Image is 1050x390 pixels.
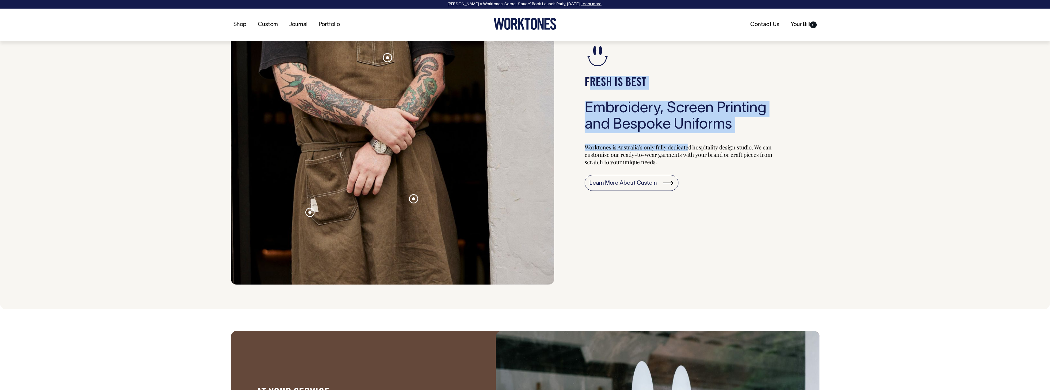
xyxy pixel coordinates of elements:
[585,101,789,133] h3: Embroidery, Screen Printing and Bespoke Uniforms
[316,20,342,30] a: Portfolio
[810,21,817,28] span: 0
[585,175,678,191] a: Learn More About Custom
[255,20,280,30] a: Custom
[585,144,789,166] p: Worktones is Australia’s only fully dedicated hospitality design studio. We can customise our rea...
[748,20,782,30] a: Contact Us
[788,20,819,30] a: Your Bill0
[287,20,310,30] a: Journal
[6,2,1044,6] div: [PERSON_NAME] × Worktones ‘Secret Sauce’ Book Launch Party, [DATE]. .
[231,20,249,30] a: Shop
[585,76,789,90] h4: FRESH IS BEST
[581,2,601,6] a: Learn more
